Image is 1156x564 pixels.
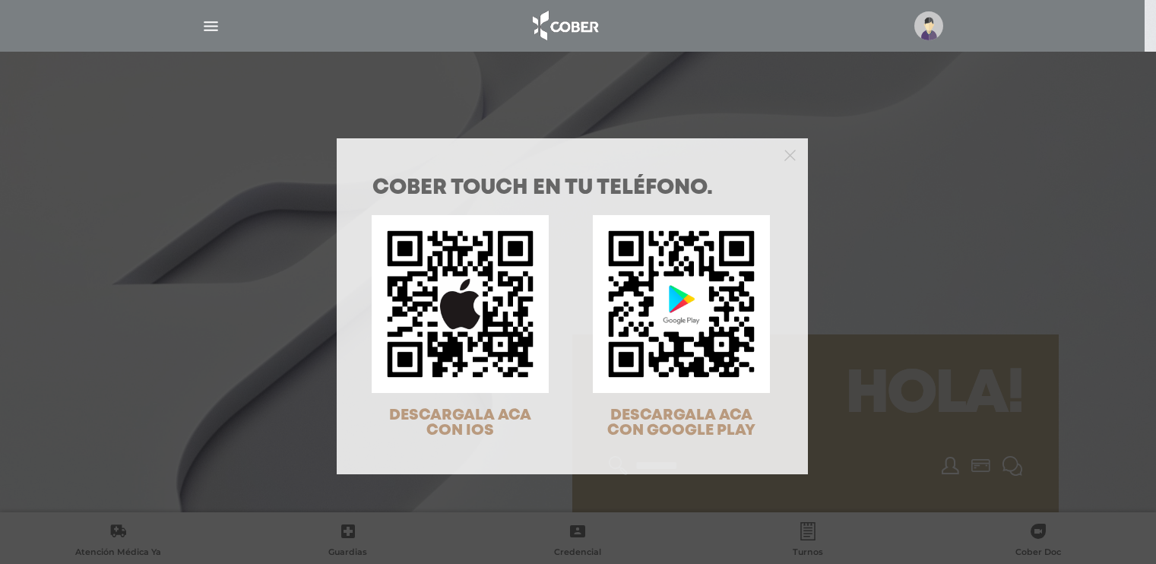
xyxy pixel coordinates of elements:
span: DESCARGALA ACA CON GOOGLE PLAY [607,408,755,438]
button: Close [784,147,796,161]
img: qr-code [593,215,770,392]
img: qr-code [372,215,549,392]
span: DESCARGALA ACA CON IOS [389,408,531,438]
h1: COBER TOUCH en tu teléfono. [372,178,772,199]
